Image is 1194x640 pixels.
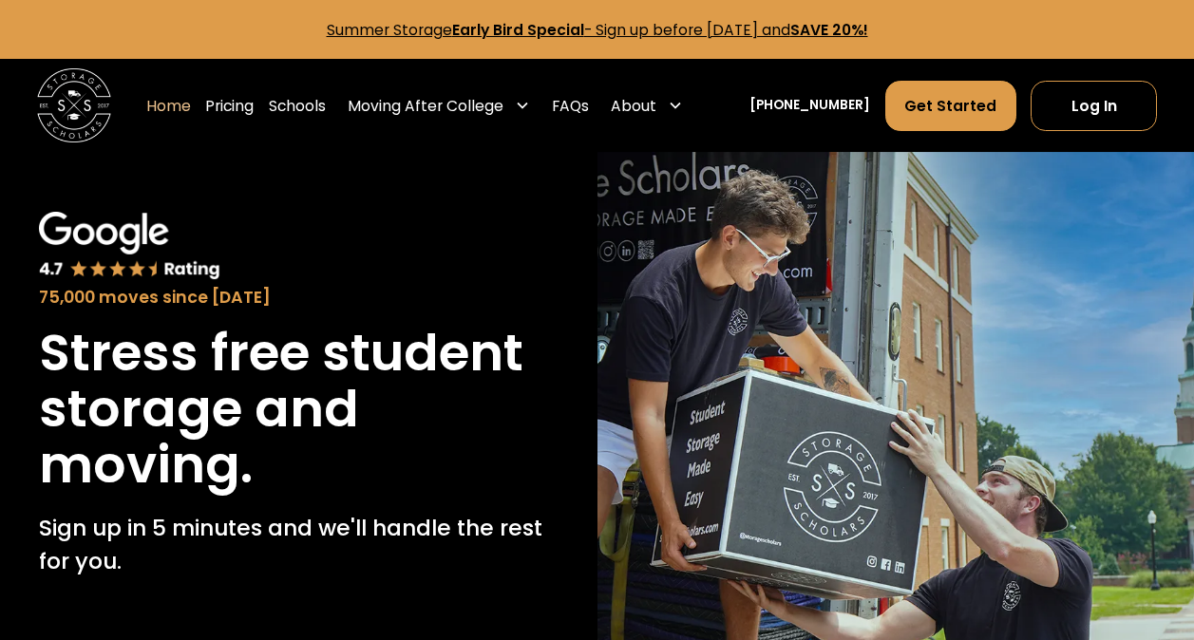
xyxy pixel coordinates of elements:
[39,511,559,577] p: Sign up in 5 minutes and we'll handle the rest for you.
[749,96,870,116] a: [PHONE_NUMBER]
[348,95,503,117] div: Moving After College
[452,20,584,40] strong: Early Bird Special
[327,20,868,40] a: Summer StorageEarly Bird Special- Sign up before [DATE] andSAVE 20%!
[146,80,191,132] a: Home
[552,80,589,132] a: FAQs
[205,80,254,132] a: Pricing
[885,81,1016,131] a: Get Started
[39,285,559,310] div: 75,000 moves since [DATE]
[39,325,559,493] h1: Stress free student storage and moving.
[37,68,111,142] img: Storage Scholars main logo
[39,212,220,281] img: Google 4.7 star rating
[1031,81,1157,131] a: Log In
[269,80,326,132] a: Schools
[790,20,868,40] strong: SAVE 20%!
[611,95,656,117] div: About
